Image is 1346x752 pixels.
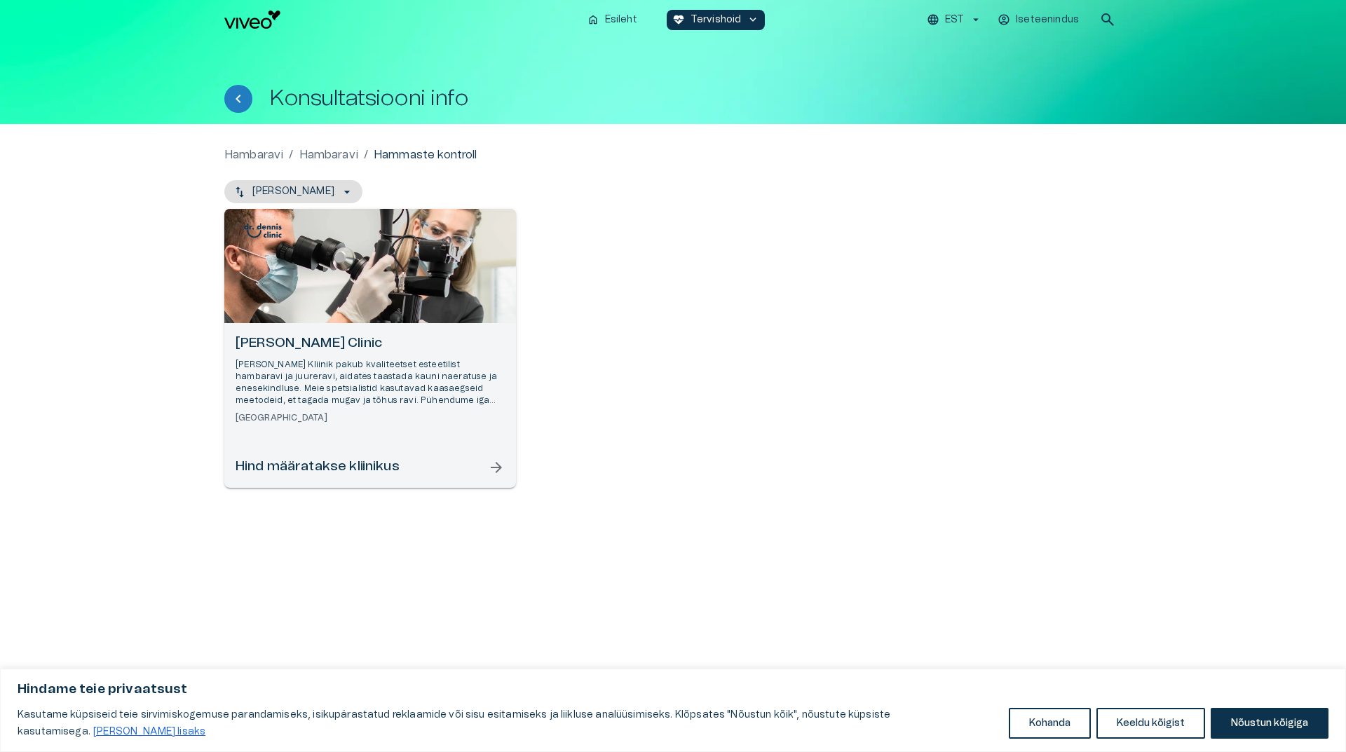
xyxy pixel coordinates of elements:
button: Nõustun kõigiga [1211,708,1328,739]
p: / [364,146,368,163]
p: [PERSON_NAME] Kliinik pakub kvaliteetset esteetilist hambaravi ja juureravi, aidates taastada kau... [236,359,505,407]
button: ecg_heartTervishoidkeyboard_arrow_down [667,10,766,30]
span: ecg_heart [672,13,685,26]
span: arrow_forward [488,459,505,476]
button: Keeldu kõigist [1096,708,1205,739]
button: open search modal [1094,6,1122,34]
a: Navigate to homepage [224,11,576,29]
button: [PERSON_NAME] [224,180,362,203]
p: Iseteenindus [1016,13,1079,27]
button: Iseteenindus [995,10,1082,30]
span: keyboard_arrow_down [747,13,759,26]
p: Hindame teie privaatsust [18,681,1328,698]
button: Kohanda [1009,708,1091,739]
a: Hambaravi [299,146,358,163]
p: Kasutame küpsiseid teie sirvimiskogemuse parandamiseks, isikupärastatud reklaamide või sisu esita... [18,706,998,740]
button: Tagasi [224,85,252,113]
span: search [1099,11,1116,28]
a: Hambaravi [224,146,283,163]
h1: Konsultatsiooni info [269,86,468,111]
span: Help [72,11,93,22]
button: EST [925,10,984,30]
h6: [PERSON_NAME] Clinic [236,334,505,353]
img: Dr. Dennis Clinic logo [235,219,291,242]
p: Esileht [605,13,637,27]
p: Tervishoid [691,13,742,27]
img: Viveo logo [224,11,280,29]
span: home [587,13,599,26]
a: Open selected supplier available booking dates [224,209,516,488]
p: EST [945,13,964,27]
p: Hammaste kontroll [374,146,477,163]
p: [PERSON_NAME] [252,184,334,199]
h6: [GEOGRAPHIC_DATA] [236,412,505,424]
a: Loe lisaks [93,726,206,737]
button: homeEsileht [581,10,644,30]
h6: Hind määratakse kliinikus [236,458,400,477]
p: / [289,146,293,163]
